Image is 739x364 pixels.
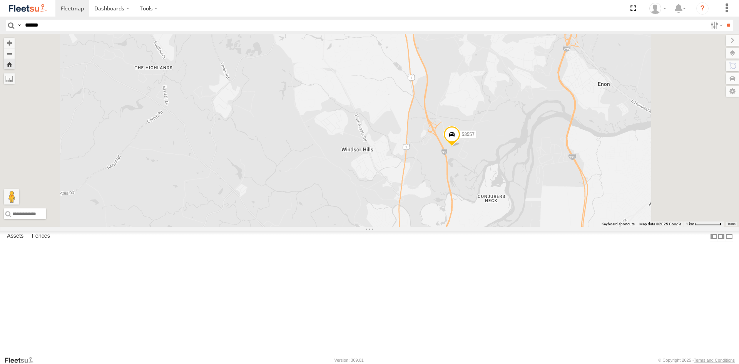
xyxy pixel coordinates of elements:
a: Terms and Conditions [694,358,735,362]
span: Map data ©2025 Google [639,222,681,226]
label: Hide Summary Table [726,231,733,242]
label: Fences [28,231,54,242]
button: Zoom in [4,38,15,48]
a: Terms (opens in new tab) [727,223,736,226]
button: Zoom out [4,48,15,59]
a: Visit our Website [4,356,40,364]
button: Drag Pegman onto the map to open Street View [4,189,19,205]
button: Map Scale: 1 km per 66 pixels [684,221,724,227]
div: John Stringer [647,3,669,14]
label: Dock Summary Table to the Right [717,231,725,242]
label: Search Filter Options [707,20,724,31]
div: Version: 309.01 [334,358,364,362]
label: Dock Summary Table to the Left [710,231,717,242]
span: 53557 [462,132,475,137]
span: 1 km [686,222,694,226]
label: Search Query [16,20,22,31]
button: Zoom Home [4,59,15,69]
button: Keyboard shortcuts [602,221,635,227]
i: ? [696,2,709,15]
div: © Copyright 2025 - [658,358,735,362]
label: Map Settings [726,86,739,97]
img: fleetsu-logo-horizontal.svg [8,3,48,13]
label: Measure [4,73,15,84]
label: Assets [3,231,27,242]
